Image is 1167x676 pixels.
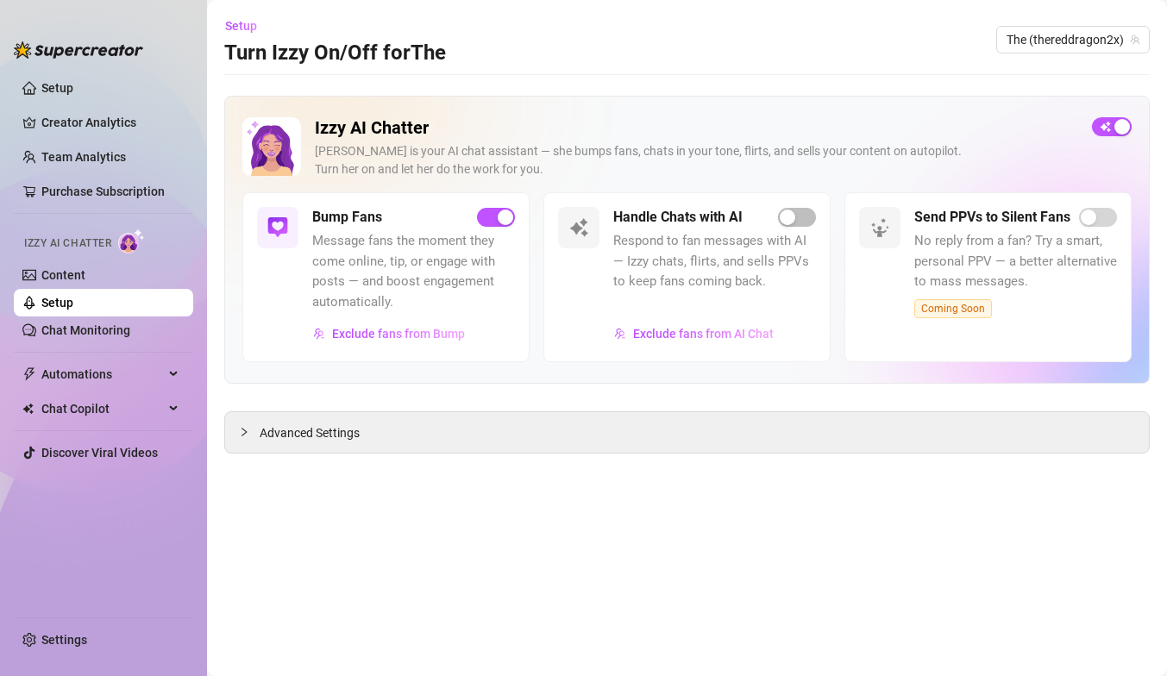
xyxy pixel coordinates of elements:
[118,228,145,253] img: AI Chatter
[914,231,1117,292] span: No reply from a fan? Try a smart, personal PPV — a better alternative to mass messages.
[22,403,34,415] img: Chat Copilot
[239,422,260,441] div: collapsed
[41,360,164,388] span: Automations
[41,150,126,164] a: Team Analytics
[315,117,1078,139] h2: Izzy AI Chatter
[224,12,271,40] button: Setup
[41,109,179,136] a: Creator Analytics
[41,296,73,310] a: Setup
[613,320,775,347] button: Exclude fans from AI Chat
[1108,617,1150,659] iframe: Intercom live chat
[41,395,164,422] span: Chat Copilot
[22,367,36,381] span: thunderbolt
[313,328,325,340] img: svg%3e
[312,207,382,228] h5: Bump Fans
[1007,27,1139,53] span: The (thereddragon2x)
[312,320,466,347] button: Exclude fans from Bump
[14,41,143,59] img: logo-BBDzfeDw.svg
[41,81,73,95] a: Setup
[267,217,288,238] img: svg%3e
[613,231,816,292] span: Respond to fan messages with AI — Izzy chats, flirts, and sells PPVs to keep fans coming back.
[225,19,257,33] span: Setup
[568,217,589,238] img: svg%3e
[613,207,743,228] h5: Handle Chats with AI
[332,327,465,341] span: Exclude fans from Bump
[242,117,301,176] img: Izzy AI Chatter
[260,423,360,442] span: Advanced Settings
[315,142,1078,178] div: [PERSON_NAME] is your AI chat assistant — she bumps fans, chats in your tone, flirts, and sells y...
[312,231,515,312] span: Message fans the moment they come online, tip, or engage with posts — and boost engagement automa...
[224,40,446,67] h3: Turn Izzy On/Off for The
[239,427,249,437] span: collapsed
[41,185,165,198] a: Purchase Subscription
[914,299,992,318] span: Coming Soon
[914,207,1070,228] h5: Send PPVs to Silent Fans
[869,217,890,238] img: svg%3e
[633,327,774,341] span: Exclude fans from AI Chat
[614,328,626,340] img: svg%3e
[41,323,130,337] a: Chat Monitoring
[41,446,158,460] a: Discover Viral Videos
[1130,34,1140,45] span: team
[41,268,85,282] a: Content
[41,633,87,647] a: Settings
[24,235,111,252] span: Izzy AI Chatter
